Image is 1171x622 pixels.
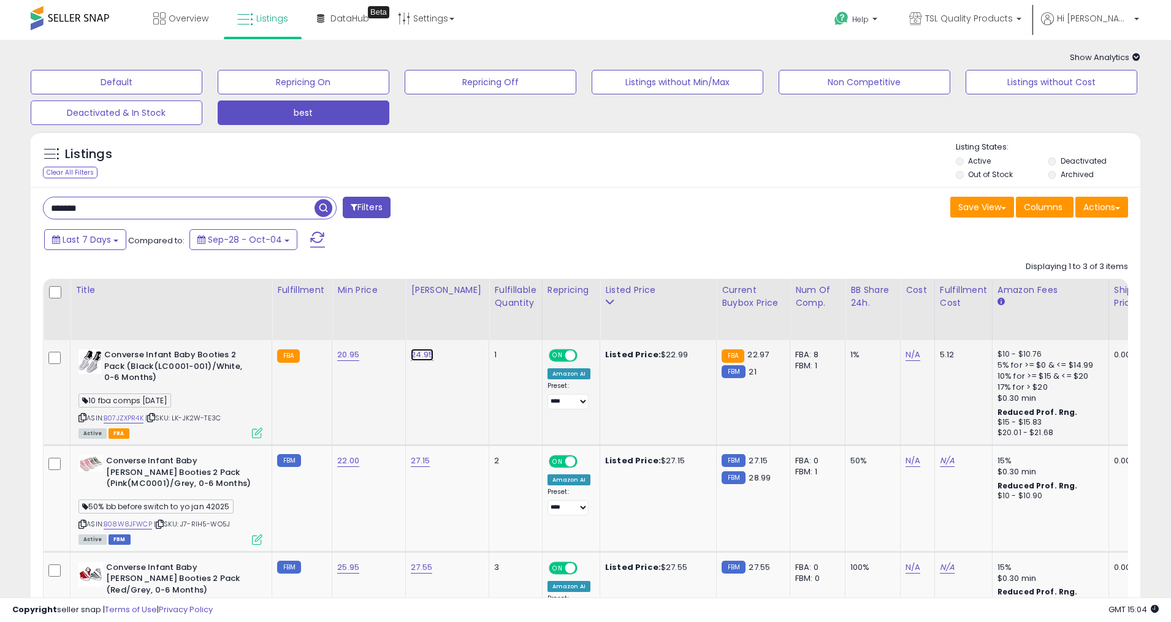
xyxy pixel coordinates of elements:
a: 24.95 [411,349,433,361]
div: Fulfillment Cost [940,284,987,309]
div: $27.55 [605,562,707,573]
div: Amazon AI [547,581,590,592]
div: Title [75,284,267,297]
div: Displaying 1 to 3 of 3 items [1026,261,1128,273]
b: Converse Infant Baby Booties 2 Pack (Black(LC0001-001)/White, 0-6 Months) [104,349,253,387]
span: DataHub [330,12,369,25]
button: Deactivated & In Stock [31,101,202,125]
b: Listed Price: [605,561,661,573]
span: 22.97 [747,349,769,360]
a: Terms of Use [105,604,157,615]
div: 5.12 [940,349,983,360]
button: Last 7 Days [44,229,126,250]
a: N/A [906,561,920,574]
img: 41fAbpwaVgL._SL40_.jpg [78,562,103,586]
div: Amazon AI [547,368,590,379]
p: Listing States: [956,142,1140,153]
div: FBA: 8 [795,349,836,360]
span: TSL Quality Products [925,12,1013,25]
span: All listings currently available for purchase on Amazon [78,534,107,545]
span: Last 7 Days [63,233,111,246]
span: Sep-28 - Oct-04 [208,233,282,246]
b: Reduced Prof. Rng. [997,407,1078,417]
div: 0.00 [1114,349,1134,360]
a: 27.55 [411,561,432,574]
small: FBM [722,454,746,467]
button: Non Competitive [779,70,950,94]
label: Deactivated [1061,156,1107,166]
button: Listings without Min/Max [592,70,763,94]
div: Preset: [547,382,590,409]
small: FBM [722,561,746,574]
div: 15% [997,562,1099,573]
b: Converse Infant Baby [PERSON_NAME] Booties 2 Pack (Red/Grey, 0-6 Months) [106,562,255,599]
span: FBM [109,534,131,545]
small: FBM [277,454,301,467]
div: ASIN: [78,455,262,543]
small: FBA [722,349,744,363]
a: N/A [940,561,955,574]
small: FBM [722,365,746,378]
b: Listed Price: [605,455,661,466]
a: N/A [906,455,920,467]
div: 3 [494,562,532,573]
div: FBM: 1 [795,466,836,477]
span: 27.15 [749,455,768,466]
div: $27.15 [605,455,707,466]
div: Fulfillable Quantity [494,284,536,309]
button: Default [31,70,202,94]
div: Fulfillment [277,284,327,297]
div: 10% for >= $15 & <= $20 [997,371,1099,382]
div: FBM: 1 [795,360,836,371]
div: Min Price [337,284,400,297]
a: 22.00 [337,455,359,467]
div: $15 - $15.83 [997,417,1099,428]
div: 17% for > $20 [997,382,1099,393]
button: Listings without Cost [966,70,1137,94]
div: $10 - $10.76 [997,349,1099,360]
span: | SKU: J7-RIH5-WO5J [154,519,230,529]
label: Archived [1061,169,1094,180]
span: Hi [PERSON_NAME] [1057,12,1131,25]
div: $10 - $10.90 [997,491,1099,501]
button: Sep-28 - Oct-04 [189,229,297,250]
label: Out of Stock [968,169,1013,180]
span: 2025-10-12 15:04 GMT [1108,604,1159,615]
div: 15% [997,455,1099,466]
div: 50% [850,455,891,466]
span: ON [550,351,565,361]
small: FBM [722,471,746,484]
div: 100% [850,562,891,573]
h5: Listings [65,146,112,163]
b: Listed Price: [605,349,661,360]
span: Help [852,14,869,25]
div: Preset: [547,594,590,622]
div: Tooltip anchor [368,6,389,18]
div: Ship Price [1114,284,1139,309]
div: $0.30 min [997,393,1099,404]
b: Reduced Prof. Rng. [997,480,1078,491]
div: 1 [494,349,532,360]
div: 0.00 [1114,455,1134,466]
button: Filters [343,197,391,218]
div: Cost [906,284,929,297]
button: Repricing On [218,70,389,94]
small: Amazon Fees. [997,297,1005,308]
a: 20.95 [337,349,359,361]
small: FBM [277,561,301,574]
div: $20.01 - $21.68 [997,428,1099,438]
div: Repricing [547,284,595,297]
a: B07JZXPR4K [104,413,143,423]
span: 10 fba comps [DATE] [78,393,171,408]
span: OFF [575,563,595,573]
a: 27.15 [411,455,430,467]
span: Show Analytics [1070,51,1140,63]
div: Listed Price [605,284,711,297]
div: seller snap | | [12,604,213,616]
div: 5% for >= $0 & <= $14.99 [997,360,1099,371]
div: 1% [850,349,891,360]
span: 50% bb before switch to yo jan 42025 [78,499,234,514]
a: 25.95 [337,561,359,574]
span: Overview [169,12,208,25]
div: Amazon Fees [997,284,1104,297]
